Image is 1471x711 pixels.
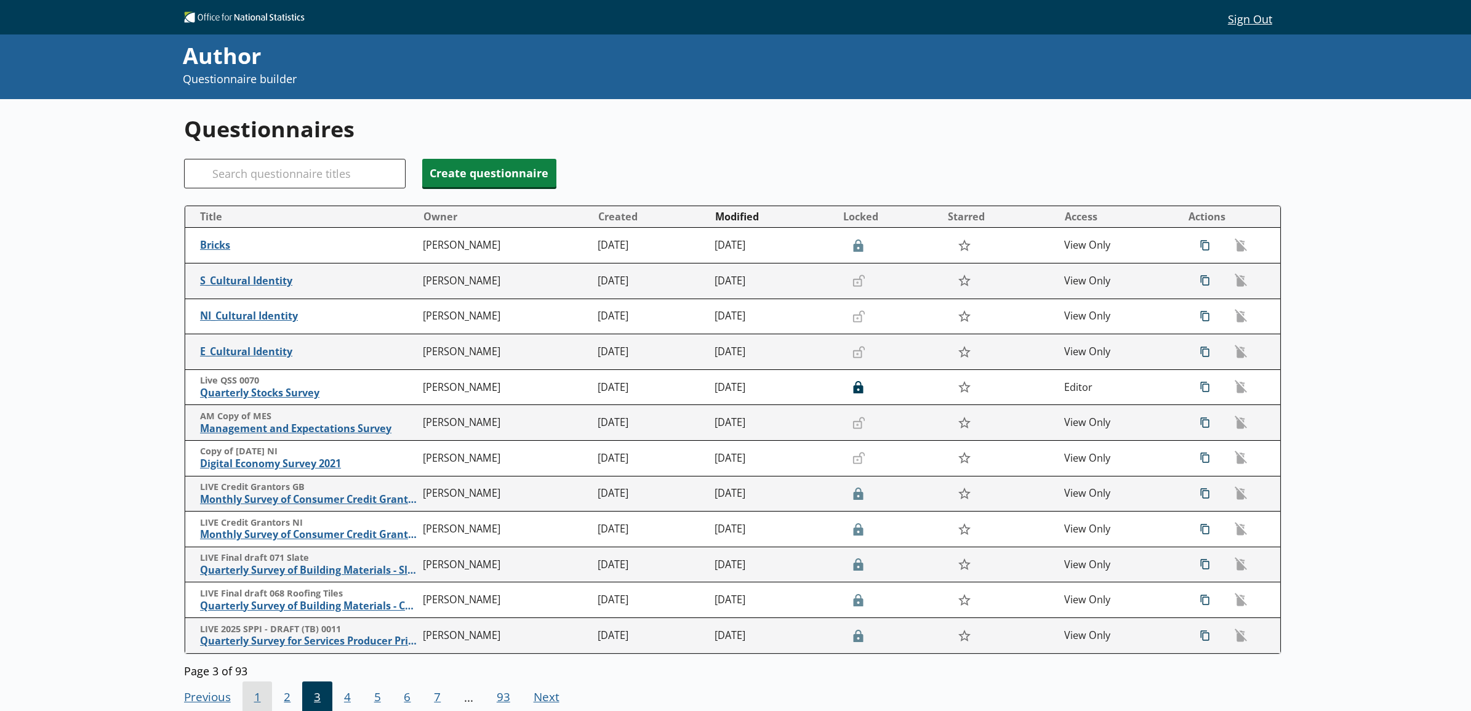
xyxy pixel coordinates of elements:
[838,207,942,227] button: Locked
[846,377,871,398] button: Lock
[200,411,417,422] span: AM Copy of MES
[593,228,709,263] td: [DATE]
[1059,369,1176,405] td: Editor
[951,305,977,328] button: Star
[418,476,593,512] td: [PERSON_NAME]
[710,228,838,263] td: [DATE]
[951,446,977,470] button: Star
[593,299,709,334] td: [DATE]
[200,375,417,387] span: Live QSS 0070
[710,476,838,512] td: [DATE]
[422,159,556,187] button: Create questionnaire
[593,441,709,476] td: [DATE]
[200,239,417,252] span: Bricks
[710,369,838,405] td: [DATE]
[200,564,417,577] span: Quarterly Survey of Building Materials - Slate
[184,114,1282,144] h1: Questionnaires
[1059,228,1176,263] td: View Only
[593,618,709,654] td: [DATE]
[200,446,417,457] span: Copy of [DATE] NI
[710,441,838,476] td: [DATE]
[418,334,593,370] td: [PERSON_NAME]
[710,334,838,370] td: [DATE]
[710,299,838,334] td: [DATE]
[418,547,593,582] td: [PERSON_NAME]
[951,624,977,647] button: Star
[418,405,593,441] td: [PERSON_NAME]
[951,234,977,257] button: Star
[200,493,417,506] span: Monthly Survey of Consumer Credit Grantors
[1060,207,1175,227] button: Access
[1059,582,1176,618] td: View Only
[593,369,709,405] td: [DATE]
[418,582,593,618] td: [PERSON_NAME]
[1059,263,1176,299] td: View Only
[418,263,593,299] td: [PERSON_NAME]
[951,269,977,292] button: Star
[1176,206,1280,228] th: Actions
[418,299,593,334] td: [PERSON_NAME]
[184,159,406,188] input: Search questionnaire titles
[710,512,838,547] td: [DATE]
[200,275,417,287] span: S_Cultural Identity
[418,369,593,405] td: [PERSON_NAME]
[593,207,708,227] button: Created
[1059,547,1176,582] td: View Only
[951,517,977,540] button: Star
[951,588,977,612] button: Star
[200,387,417,400] span: Quarterly Stocks Survey
[200,552,417,564] span: LIVE Final draft 071 Slate
[190,207,418,227] button: Title
[593,476,709,512] td: [DATE]
[418,618,593,654] td: [PERSON_NAME]
[1059,299,1176,334] td: View Only
[951,482,977,505] button: Star
[183,41,995,71] div: Author
[1059,476,1176,512] td: View Only
[710,582,838,618] td: [DATE]
[951,340,977,363] button: Star
[710,263,838,299] td: [DATE]
[419,207,592,227] button: Owner
[200,481,417,493] span: LIVE Credit Grantors GB
[593,512,709,547] td: [DATE]
[200,517,417,529] span: LIVE Credit Grantors NI
[710,547,838,582] td: [DATE]
[418,512,593,547] td: [PERSON_NAME]
[593,334,709,370] td: [DATE]
[1059,512,1176,547] td: View Only
[200,635,417,648] span: Quarterly Survey for Services Producer Price Indices
[1218,8,1281,29] button: Sign Out
[1059,334,1176,370] td: View Only
[710,207,837,227] button: Modified
[593,582,709,618] td: [DATE]
[593,405,709,441] td: [DATE]
[593,263,709,299] td: [DATE]
[593,547,709,582] td: [DATE]
[200,600,417,613] span: Quarterly Survey of Building Materials - Concrete Roofing Tiles
[200,345,417,358] span: E_Cultural Identity
[418,441,593,476] td: [PERSON_NAME]
[1059,618,1176,654] td: View Only
[200,624,417,635] span: LIVE 2025 SPPI - DRAFT (TB) 0011
[1059,441,1176,476] td: View Only
[710,405,838,441] td: [DATE]
[418,228,593,263] td: [PERSON_NAME]
[710,618,838,654] td: [DATE]
[200,422,417,435] span: Management and Expectations Survey
[951,553,977,576] button: Star
[951,411,977,435] button: Star
[951,376,977,399] button: Star
[183,71,995,87] p: Questionnaire builder
[200,528,417,541] span: Monthly Survey of Consumer Credit Grantors
[184,660,1282,678] div: Page 3 of 93
[200,457,417,470] span: Digital Economy Survey 2021
[200,588,417,600] span: LIVE Final draft 068 Roofing Tiles
[943,207,1058,227] button: Starred
[1059,405,1176,441] td: View Only
[200,310,417,323] span: NI_Cultural Identity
